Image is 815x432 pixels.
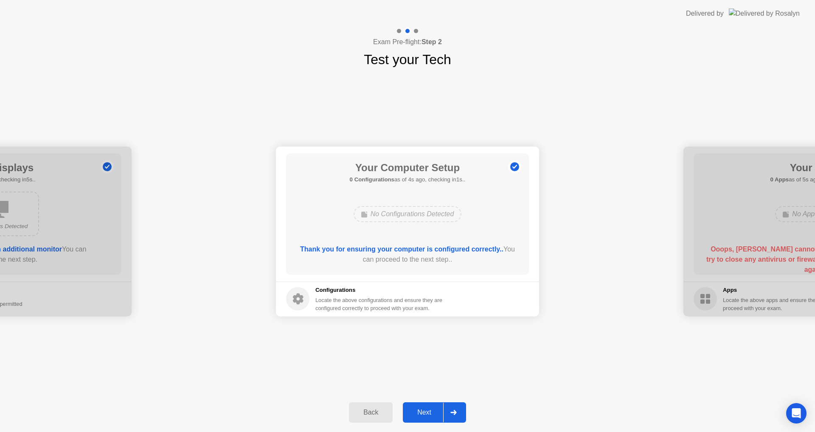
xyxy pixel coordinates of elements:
div: Back [351,409,390,416]
h4: Exam Pre-flight: [373,37,442,47]
div: Delivered by [686,8,724,19]
b: Step 2 [422,38,442,45]
button: Next [403,402,466,423]
b: Thank you for ensuring your computer is configured correctly.. [300,246,503,253]
h5: as of 4s ago, checking in1s.. [350,175,466,184]
img: Delivered by Rosalyn [729,8,800,18]
div: You can proceed to the next step.. [298,244,517,265]
b: 0 Configurations [350,176,394,183]
h5: Configurations [315,286,444,294]
div: No Configurations Detected [354,206,462,222]
div: Open Intercom Messenger [786,403,807,424]
div: Locate the above configurations and ensure they are configured correctly to proceed with your exam. [315,296,444,312]
h1: Your Computer Setup [350,160,466,175]
h1: Test your Tech [364,49,451,70]
div: Next [405,409,443,416]
button: Back [349,402,393,423]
